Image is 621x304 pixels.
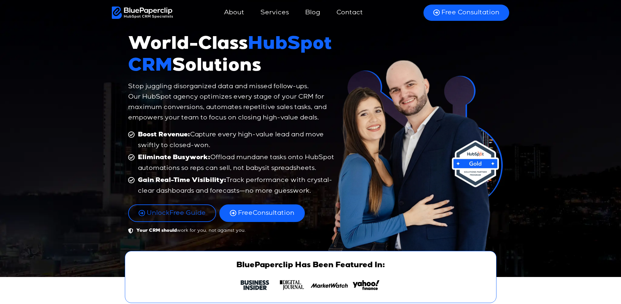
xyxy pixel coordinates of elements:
b: Your CRM should [136,228,177,233]
nav: Menu [173,5,415,21]
div: 1 of 4 [236,280,274,293]
b: Eliminate Busywork: [138,155,210,161]
div: Image Carousel [236,280,385,293]
div: 3 of 4 [311,280,348,293]
img: DigitalJournal [280,280,304,290]
a: Free Consultation [423,5,509,21]
span: Free [238,210,253,216]
div: 2 of 4 [274,280,311,293]
span: Free Consultation [441,8,499,17]
div: 4 of 4 [347,280,385,293]
a: Blog [299,5,327,21]
span: Track performance with crystal-clear dashboards and forecasts—no more guesswork. [136,175,337,196]
a: About [217,5,251,21]
p: Stop juggling disorganized data and missed follow-ups. Our HubSpot agency optimizes every stage o... [128,81,337,123]
b: Boost Revenue: [138,132,190,138]
img: BluePaperClip Logo White [112,7,173,19]
span: Offload mundane tasks onto HubSpot automations so reps can sell, not babysit spreadsheets. [136,152,337,173]
img: Business Insider [241,280,269,290]
a: FreeConsultation [219,204,305,222]
span: work for you, not against you. [135,227,246,234]
h1: World-Class Solutions [128,35,337,78]
span: Capture every high-value lead and move swiftly to closed-won. [136,130,337,151]
span: Unlock [147,210,170,216]
a: Services [254,5,295,21]
img: World-Class HubSpot CRM Solutions | BluePaperclip [327,56,506,251]
b: Gain Real-Time Visibility: [138,177,226,184]
span: Consultation [238,209,294,217]
span: Free Guide [147,209,206,217]
a: UnlockFree Guide [128,204,216,222]
h2: BluePaperclip Has Been Featured In: [135,261,486,270]
img: MarketWatch [311,280,348,290]
a: Contact [330,5,369,21]
img: Yahoofinance [353,280,379,290]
